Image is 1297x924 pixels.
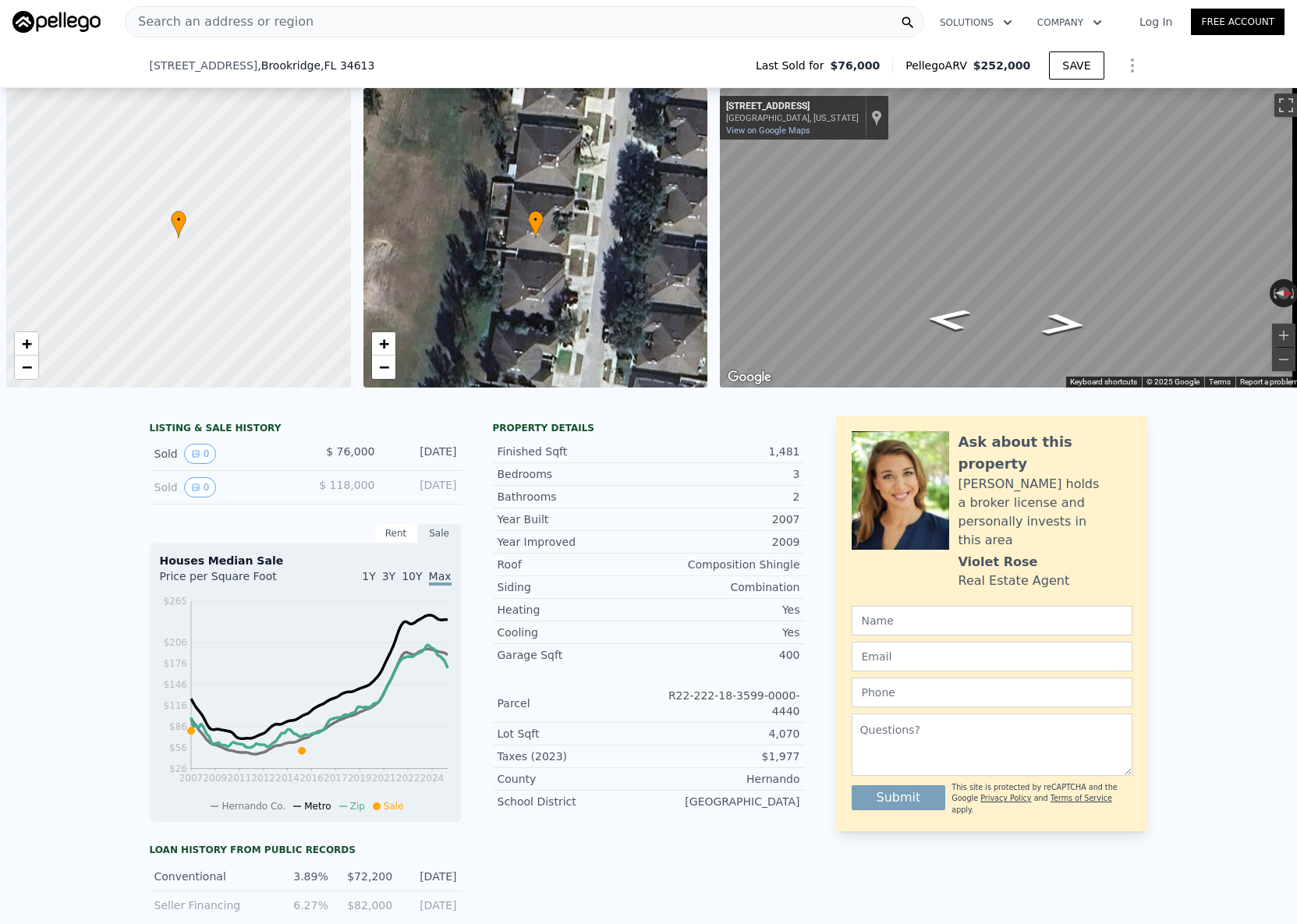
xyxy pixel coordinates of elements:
button: View historical data [184,444,217,464]
div: Heating [498,602,649,618]
div: Siding [498,579,649,595]
input: Name [852,606,1132,635]
div: [PERSON_NAME] holds a broker license and personally invests in this area [959,475,1132,550]
div: This site is protected by reCAPTCHA and the Google and apply. [951,782,1132,816]
a: Zoom out [15,356,38,379]
div: 2009 [649,534,800,550]
div: Conventional [154,869,264,884]
path: Go South, Southern Charm Cir [907,303,990,336]
tspan: $116 [163,700,187,711]
button: Solutions [927,9,1025,37]
a: Zoom in [372,332,395,356]
a: Log In [1121,14,1191,30]
a: Zoom out [372,356,395,379]
img: Google [724,367,775,388]
button: Keyboard shortcuts [1070,377,1137,388]
div: Year Improved [498,534,649,550]
tspan: 2009 [203,773,227,784]
div: 3 [649,466,800,482]
div: • [528,211,544,238]
button: Rotate counterclockwise [1270,279,1278,307]
span: Max [429,570,452,586]
div: LISTING & SALE HISTORY [150,422,462,437]
span: + [22,334,32,353]
path: Go North, Southern Charm Cir [1023,308,1106,341]
span: • [171,213,186,227]
div: [DATE] [388,444,457,464]
div: Yes [649,625,800,640]
div: 6.27% [273,897,328,913]
tspan: 2022 [395,773,420,784]
div: Houses Median Sale [160,553,452,568]
tspan: 2017 [324,773,348,784]
div: Parcel [498,696,649,711]
div: $82,000 [338,897,392,913]
span: Sale [384,801,404,812]
span: 1Y [362,570,375,582]
div: $1,977 [649,749,800,764]
div: 400 [649,647,800,663]
tspan: 2011 [227,773,251,784]
div: 4,070 [649,726,800,742]
tspan: $86 [169,721,187,732]
span: Pellego ARV [905,58,973,73]
div: Seller Financing [154,897,264,913]
div: [DATE] [388,477,457,497]
button: SAVE [1049,51,1104,80]
tspan: $206 [163,637,187,648]
img: Pellego [12,11,101,33]
button: Show Options [1117,50,1148,81]
div: Real Estate Agent [959,572,1070,590]
div: [DATE] [402,897,456,913]
div: Finished Sqft [498,444,649,459]
div: [GEOGRAPHIC_DATA] [649,794,800,809]
tspan: 2024 [420,773,444,784]
div: Bathrooms [498,489,649,504]
span: , FL 34613 [321,59,374,72]
tspan: 2012 [251,773,275,784]
div: Sale [418,523,462,543]
span: Metro [304,801,331,812]
div: County [498,771,649,787]
div: Composition Shingle [649,557,800,572]
span: $252,000 [973,59,1031,72]
div: Sold [154,444,293,464]
div: • [171,211,186,238]
button: Submit [852,785,946,810]
div: [STREET_ADDRESS] [726,101,859,113]
div: Taxes (2023) [498,749,649,764]
div: Bedrooms [498,466,649,482]
div: [GEOGRAPHIC_DATA], [US_STATE] [726,113,859,123]
span: Search an address or region [126,12,314,31]
span: © 2025 Google [1146,377,1200,386]
a: Show location on map [871,109,882,126]
a: Free Account [1191,9,1285,35]
div: 3.89% [273,869,328,884]
div: Sold [154,477,293,497]
span: • [528,213,544,227]
div: Cooling [498,625,649,640]
tspan: $176 [163,658,187,669]
div: Year Built [498,512,649,527]
a: Terms [1209,377,1231,386]
span: $ 118,000 [319,479,374,491]
span: , Brookridge [257,58,374,73]
a: View on Google Maps [726,126,810,136]
div: Violet Rose [959,553,1038,572]
div: Loan history from public records [150,844,462,856]
a: Open this area in Google Maps (opens a new window) [724,367,775,388]
div: 1,481 [649,444,800,459]
span: 3Y [382,570,395,582]
div: Lot Sqft [498,726,649,742]
div: 2 [649,489,800,504]
div: Roof [498,557,649,572]
span: $76,000 [830,58,880,73]
div: $72,200 [338,869,392,884]
tspan: 2021 [371,773,395,784]
span: $ 76,000 [326,445,374,458]
tspan: 2016 [299,773,324,784]
span: + [378,334,388,353]
a: Terms of Service [1051,794,1112,802]
div: Combination [649,579,800,595]
tspan: $56 [169,742,187,753]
